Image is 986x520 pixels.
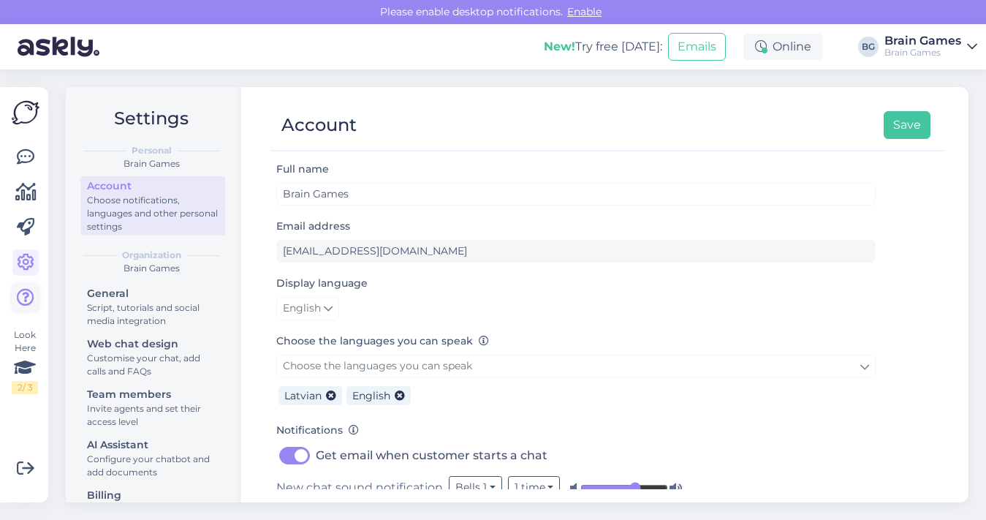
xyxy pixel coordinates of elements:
[87,488,219,503] div: Billing
[80,334,225,380] a: Web chat designCustomise your chat, add calls and FAQs
[87,402,219,429] div: Invite agents and set their access level
[77,105,225,132] h2: Settings
[276,162,329,177] label: Full name
[276,355,876,377] a: Choose the languages you can speak
[87,387,219,402] div: Team members
[884,35,977,59] a: Brain GamesBrain Games
[563,5,606,18] span: Enable
[508,476,561,499] button: 1 time
[87,336,219,352] div: Web chat design
[743,34,823,60] div: Online
[276,423,359,438] label: Notifications
[87,453,219,479] div: Configure your chatbot and add documents
[77,157,225,170] div: Brain Games
[12,381,38,394] div: 2 / 3
[80,385,225,431] a: Team membersInvite agents and set their access level
[87,437,219,453] div: AI Assistant
[80,176,225,235] a: AccountChoose notifications, languages and other personal settings
[449,476,502,499] button: Bells 1
[87,301,219,328] div: Script, tutorials and social media integration
[87,178,219,194] div: Account
[276,240,876,263] input: Enter email
[122,249,181,262] b: Organization
[544,39,575,53] b: New!
[87,352,219,378] div: Customise your chat, add calls and FAQs
[884,35,961,47] div: Brain Games
[316,444,547,467] label: Get email when customer starts a chat
[281,111,357,139] div: Account
[80,284,225,330] a: GeneralScript, tutorials and social media integration
[276,297,339,320] a: English
[276,476,876,499] div: New chat sound notification
[884,111,930,139] button: Save
[283,359,472,372] span: Choose the languages you can speak
[276,276,368,291] label: Display language
[284,389,322,402] span: Latvian
[87,194,219,233] div: Choose notifications, languages and other personal settings
[668,33,726,61] button: Emails
[276,334,489,349] label: Choose the languages you can speak
[87,286,219,301] div: General
[12,99,39,127] img: Askly Logo
[884,47,961,59] div: Brain Games
[80,435,225,481] a: AI AssistantConfigure your chatbot and add documents
[132,144,172,157] b: Personal
[283,301,321,317] span: English
[276,219,350,234] label: Email address
[77,262,225,275] div: Brain Games
[858,37,879,57] div: BG
[276,183,876,206] input: Enter name
[352,389,390,402] span: English
[12,328,38,394] div: Look Here
[544,38,662,56] div: Try free [DATE]:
